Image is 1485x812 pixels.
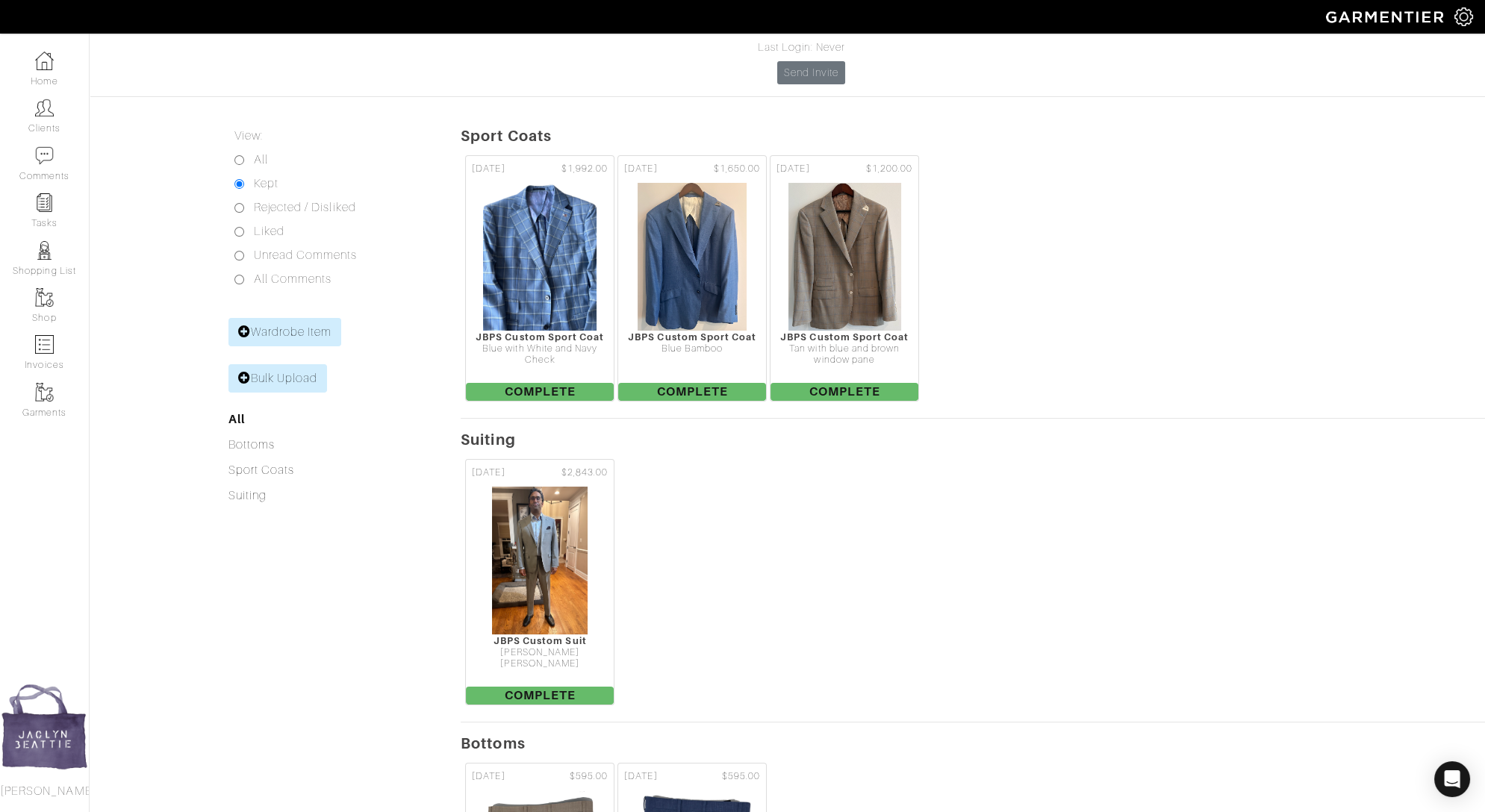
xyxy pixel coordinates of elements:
[770,343,918,366] div: Tan with blue and brown window pane
[35,335,54,354] img: orders-icon-0abe47150d42831381b5fb84f609e132dff9fe21cb692f30cb5eec754e2cba89.png
[234,127,263,145] label: View:
[472,769,505,784] span: [DATE]
[461,127,1485,145] h5: Sport Coats
[482,182,598,331] img: 5eqaEBPsq4bwLMafknHoCFp3
[491,486,588,635] img: 87awXYmbGhkhVRwLfy6KvhZf
[228,489,267,502] a: Suiting
[624,769,657,784] span: [DATE]
[464,154,616,403] a: [DATE] $1,992.00 JBPS Custom Sport Coat Blue with White and Navy Check Complete
[35,193,54,212] img: reminder-icon-8004d30b9f0a5d33ae49ab947aed9ed385cf756f9e5892f1edd6e32f2345188e.png
[768,154,921,403] a: [DATE] $1,200.00 JBPS Custom Sport Coat Tan with blue and brown window pane Complete
[466,635,614,646] div: JBPS Custom Suit
[618,383,766,401] span: Complete
[35,51,54,70] img: dashboard-icon-dbcd8f5a0b271acd01030246c82b418ddd0df26cd7fceb0bd07c9910d44c42f6.png
[35,383,54,402] img: garments-icon-b7da505a4dc4fd61783c78ac3ca0ef83fa9d6f193b1c9dc38574b1d14d53ca28.png
[466,647,614,670] div: [PERSON_NAME] [PERSON_NAME]
[618,331,766,343] div: JBPS Custom Sport Coat
[228,364,328,393] a: Bulk Upload
[466,343,614,366] div: Blue with White and Navy Check
[1454,7,1473,26] img: gear-icon-white-bd11855cb880d31180b6d7d6211b90ccbf57a29d726f0c71d8c61bd08dd39cc2.png
[464,457,616,707] a: [DATE] $2,843.00 JBPS Custom Suit [PERSON_NAME] [PERSON_NAME] Complete
[254,246,358,264] label: Unread Comments
[35,241,54,260] img: stylists-icon-eb353228a002819b7ec25b43dbf5f0378dd9e0616d9560372ff212230b889e62.png
[561,466,608,480] span: $2,843.00
[770,331,918,343] div: JBPS Custom Sport Coat
[722,769,760,784] span: $595.00
[35,146,54,165] img: comment-icon-a0a6a9ef722e966f86d9cbdc48e553b5cf19dbc54f86b18d962a5391bc8f6eb6.png
[228,412,245,426] a: All
[461,431,1485,449] h5: Suiting
[466,383,614,401] span: Complete
[561,162,608,176] span: $1,992.00
[254,175,278,193] label: Kept
[714,162,760,176] span: $1,650.00
[624,162,657,176] span: [DATE]
[1319,4,1454,30] img: garmentier-logo-header-white-b43fb05a5012e4ada735d5af1a66efaba907eab6374d6393d1fbf88cb4ef424d.png
[729,40,846,56] div: Last Login: Never
[466,687,614,705] span: Complete
[776,162,809,176] span: [DATE]
[637,182,747,331] img: JCoQ8VRu3EcWkbxXzkmr41QS
[866,162,912,176] span: $1,200.00
[616,154,768,403] a: [DATE] $1,650.00 JBPS Custom Sport Coat Blue Bamboo Complete
[254,222,284,240] label: Liked
[788,182,902,331] img: wyEoozr8ZiPnQh7ARYtmKQLs
[770,383,918,401] span: Complete
[228,463,295,477] a: Sport Coats
[228,318,342,346] a: Wardrobe Item
[472,466,505,480] span: [DATE]
[35,288,54,307] img: garments-icon-b7da505a4dc4fd61783c78ac3ca0ef83fa9d6f193b1c9dc38574b1d14d53ca28.png
[1434,761,1470,797] div: Open Intercom Messenger
[618,343,766,355] div: Blue Bamboo
[254,199,356,216] label: Rejected / Disliked
[254,151,268,169] label: All
[472,162,505,176] span: [DATE]
[254,270,332,288] label: All Comments
[570,769,608,784] span: $595.00
[35,99,54,117] img: clients-icon-6bae9207a08558b7cb47a8932f037763ab4055f8c8b6bfacd5dc20c3e0201464.png
[777,61,846,84] a: Send Invite
[228,438,275,452] a: Bottoms
[461,734,1485,752] h5: Bottoms
[466,331,614,343] div: JBPS Custom Sport Coat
